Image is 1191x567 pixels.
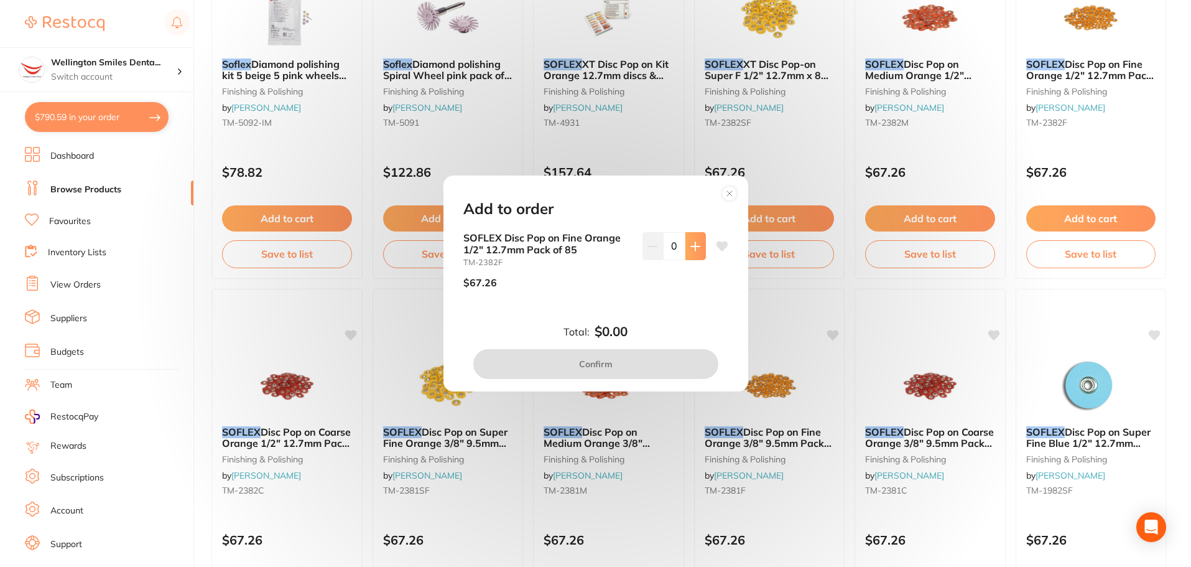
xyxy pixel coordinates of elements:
[463,277,497,288] p: $67.26
[463,258,633,267] small: TM-2382F
[473,349,718,379] button: Confirm
[1136,512,1166,542] div: Open Intercom Messenger
[563,326,590,337] label: Total:
[463,200,554,218] h2: Add to order
[595,324,628,339] b: $0.00
[463,232,633,255] b: SOFLEX Disc Pop on Fine Orange 1/2" 12.7mm Pack of 85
